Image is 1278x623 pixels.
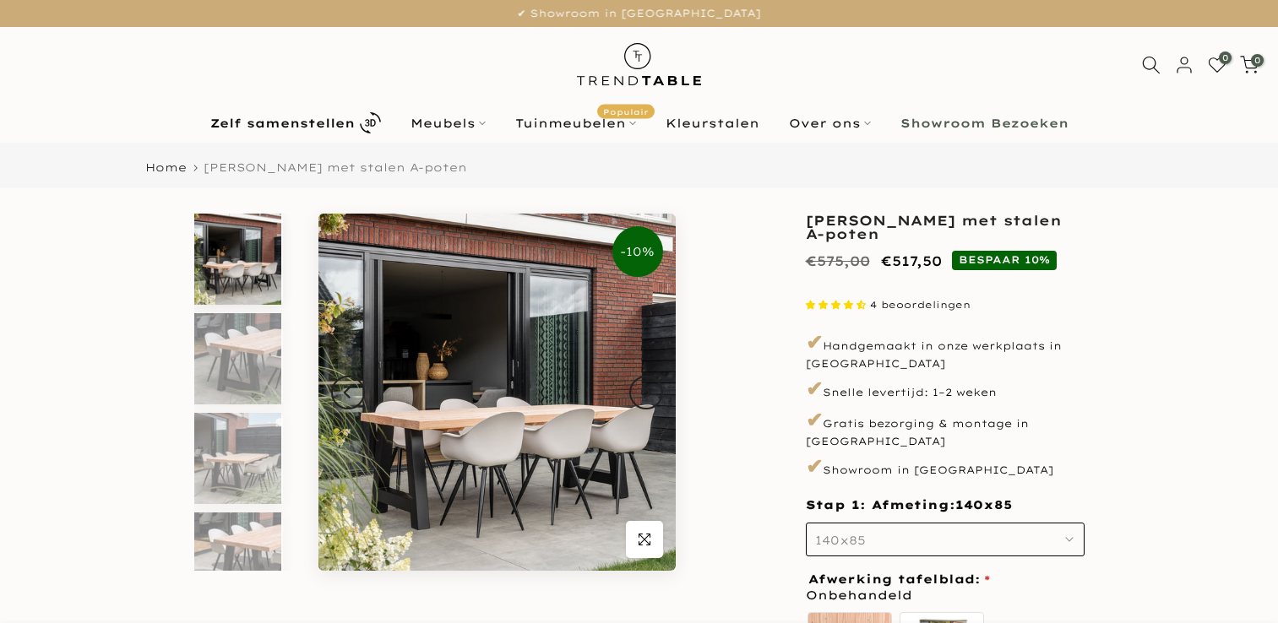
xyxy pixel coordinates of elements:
[500,113,650,133] a: TuinmeubelenPopulair
[815,533,866,548] span: 140x85
[806,452,1085,481] p: Showroom in [GEOGRAPHIC_DATA]
[1208,56,1226,74] a: 0
[650,113,774,133] a: Kleurstalen
[900,117,1069,129] b: Showroom Bezoeken
[210,117,355,129] b: Zelf samenstellen
[806,376,823,401] span: ✔
[565,27,713,102] img: trend-table
[806,299,870,311] span: 4.50 stars
[806,214,1085,241] h1: [PERSON_NAME] met stalen A-poten
[870,299,971,311] span: 4 beoordelingen
[629,376,663,409] button: Next
[21,4,1257,23] p: ✔ Showroom in [GEOGRAPHIC_DATA]
[1240,56,1259,74] a: 0
[952,251,1057,269] span: BESPAAR 10%
[195,108,395,138] a: Zelf samenstellen
[1251,54,1264,67] span: 0
[808,573,990,585] span: Afwerking tafelblad:
[204,160,467,174] span: [PERSON_NAME] met stalen A-poten
[774,113,885,133] a: Over ons
[955,497,1012,514] span: 140x85
[331,376,365,409] button: Previous
[318,214,676,571] img: Tuintafel douglas met stalen A-poten zwart | Luca tuinstoel sand
[597,104,655,118] span: Populair
[806,407,823,432] span: ✔
[806,585,912,606] span: Onbehandeld
[806,523,1085,556] button: 140x85
[806,406,1085,448] p: Gratis bezorging & montage in [GEOGRAPHIC_DATA]
[395,113,500,133] a: Meubels
[806,497,1012,512] span: Stap 1: Afmeting:
[881,249,942,274] ins: €517,50
[806,252,870,269] del: €575,00
[145,162,187,173] a: Home
[806,329,823,355] span: ✔
[806,328,1085,371] p: Handgemaakt in onze werkplaats in [GEOGRAPHIC_DATA]
[194,413,281,504] img: Tuintafel douglas met stalen A-poten zwart voorkant
[806,453,823,479] span: ✔
[1219,51,1232,64] span: 0
[885,113,1083,133] a: Showroom Bezoeken
[194,214,281,305] img: Tuintafel douglas met stalen A-poten zwart | Luca tuinstoel sand
[806,375,1085,404] p: Snelle levertijd: 1–2 weken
